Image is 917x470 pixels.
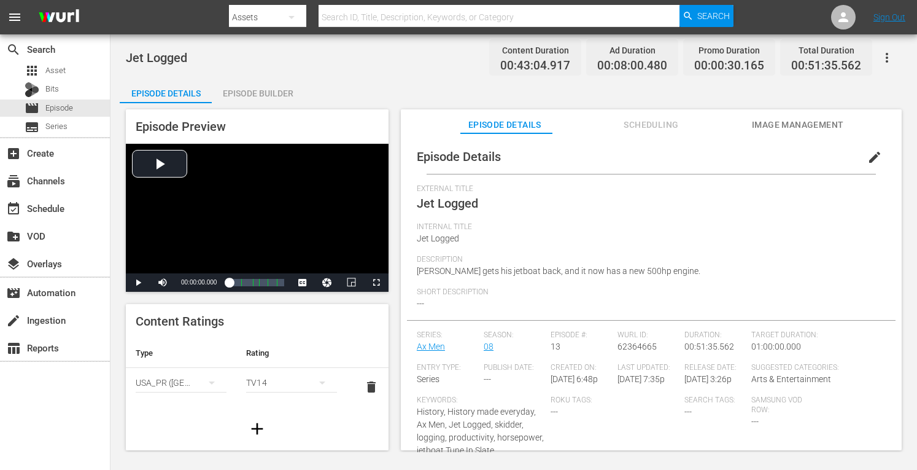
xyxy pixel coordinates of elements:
button: Play [126,273,150,292]
span: Series [417,374,439,384]
span: Release Date: [684,363,745,373]
span: 00:51:35.562 [684,342,734,351]
div: Video Player [126,144,389,292]
span: Search [6,42,21,57]
span: Series [45,120,68,133]
img: ans4CAIJ8jUAAAAAAAAAAAAAAAAAAAAAAAAgQb4GAAAAAAAAAAAAAAAAAAAAAAAAJMjXAAAAAAAAAAAAAAAAAAAAAAAAgAT5G... [29,3,88,32]
button: Search [679,5,733,27]
button: Episode Builder [212,79,304,103]
span: 13 [551,342,560,351]
span: Short Description [417,288,880,297]
span: Asset [45,65,66,77]
span: Roku Tags: [551,396,678,405]
button: Jump To Time [315,273,339,292]
a: 08 [484,342,493,351]
div: Episode Details [120,79,212,108]
span: Reports [6,341,21,356]
div: Bits [25,82,39,97]
span: Target Duration: [751,331,879,340]
span: Jet Logged [126,50,187,65]
span: Channels [6,174,21,189]
span: Series [25,120,39,135]
span: Internal Title [417,222,880,232]
span: Schedule [6,202,21,216]
button: Captions [290,273,315,292]
span: [PERSON_NAME] gets his jetboat back, and it now has a new 500hp engine. [417,266,700,276]
span: Season: [484,331,544,340]
div: TV14 [246,366,337,400]
button: Episode Details [120,79,212,103]
span: History, History made everyday, Ax Men, Jet Logged, skidder, logging, productivity, horsepower, j... [417,407,544,455]
button: Picture-in-Picture [339,273,364,292]
span: Image Management [752,117,844,133]
span: 62364665 [617,342,657,351]
span: Episode Details [417,149,501,164]
div: Total Duration [791,42,861,59]
div: Promo Duration [694,42,764,59]
span: Publish Date: [484,363,544,373]
span: Episode #: [551,331,611,340]
span: --- [684,407,692,417]
span: menu [7,10,22,25]
span: Jet Logged [417,196,478,211]
div: Ad Duration [597,42,667,59]
span: Created On: [551,363,611,373]
span: Content Ratings [136,314,224,329]
span: Automation [6,286,21,300]
div: Episode Builder [212,79,304,108]
span: 00:08:00.480 [597,59,667,73]
span: Entry Type: [417,363,478,373]
span: edit [867,150,882,165]
div: Content Duration [500,42,570,59]
span: Search Tags: [684,396,745,405]
span: Search [697,5,730,27]
th: Rating [236,339,347,368]
span: Last Updated: [617,363,678,373]
span: Overlays [6,257,21,272]
span: Keywords: [417,396,544,405]
table: simple table [126,339,389,406]
span: delete [364,380,379,394]
span: 01:00:00.000 [751,342,801,351]
span: --- [751,417,759,426]
span: Scheduling [605,117,697,133]
span: Description [417,255,880,265]
span: 00:51:35.562 [791,59,861,73]
span: Arts & Entertainment [751,374,831,384]
span: Asset [25,63,39,78]
span: 00:43:04.917 [500,59,570,73]
span: Bits [45,83,59,95]
span: Episode [25,101,39,116]
a: Sign Out [873,12,905,22]
button: Mute [150,273,175,292]
span: [DATE] 7:35p [617,374,665,384]
span: Jet Logged [417,233,459,243]
div: Progress Bar [229,279,284,286]
span: --- [551,407,558,417]
span: Episode [45,102,73,114]
button: edit [860,143,889,172]
span: Ingestion [6,313,21,328]
div: USA_PR ([GEOGRAPHIC_DATA] ([GEOGRAPHIC_DATA])) [136,366,226,400]
span: Series: [417,331,478,340]
span: Duration: [684,331,745,340]
button: Fullscreen [364,273,389,292]
span: 00:00:00.000 [181,279,217,286]
span: External Title [417,184,880,194]
span: Samsung VOD Row: [751,396,812,415]
span: 00:00:30.165 [694,59,764,73]
span: Episode Details [458,117,551,133]
span: Wurl ID: [617,331,678,340]
th: Type [126,339,236,368]
span: [DATE] 6:48p [551,374,598,384]
button: delete [357,372,386,402]
span: [DATE] 3:26p [684,374,732,384]
a: Ax Men [417,342,445,351]
span: --- [417,299,424,308]
span: --- [484,374,491,384]
span: Create [6,146,21,161]
span: Suggested Categories: [751,363,879,373]
span: VOD [6,229,21,244]
span: Episode Preview [136,119,226,134]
